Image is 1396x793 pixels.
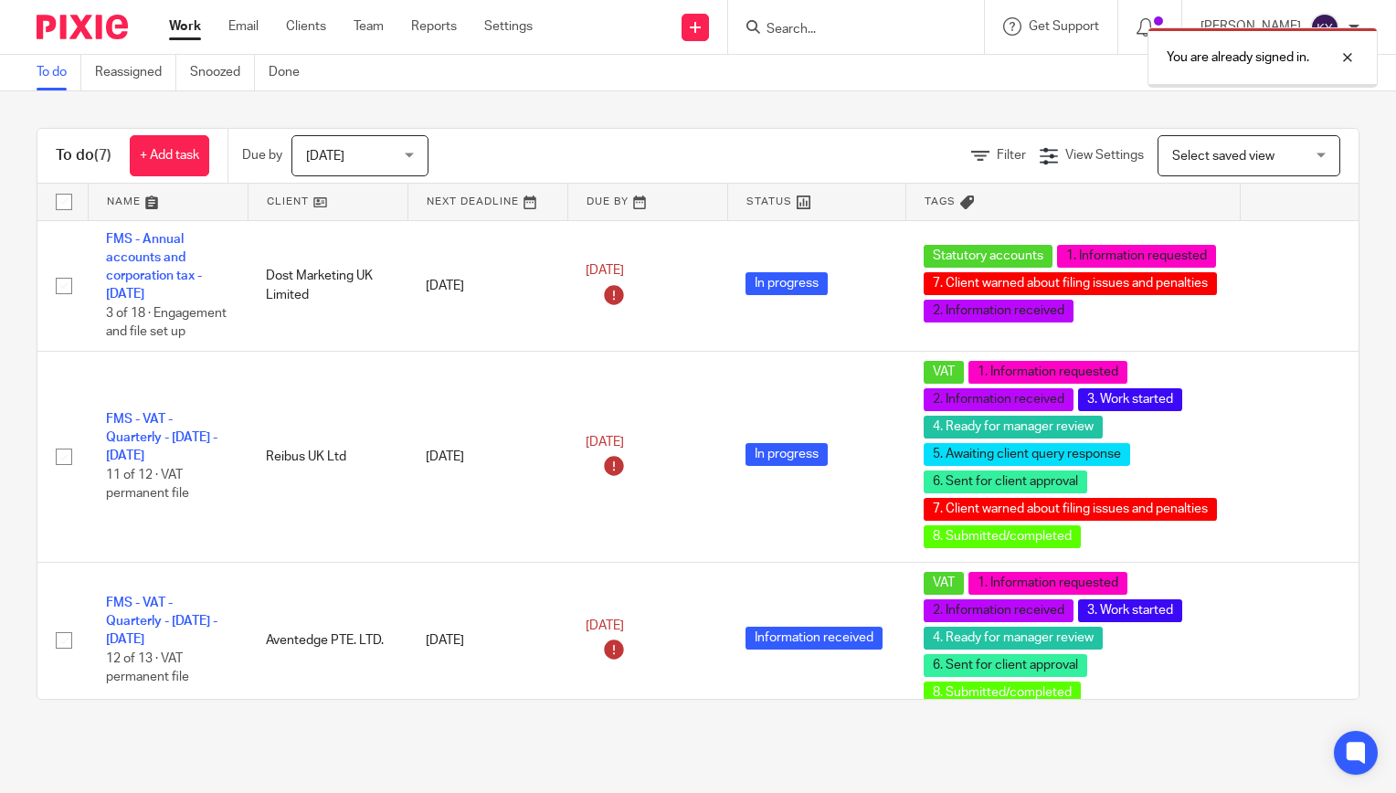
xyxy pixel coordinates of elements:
span: 3 of 18 · Engagement and file set up [106,307,227,339]
a: Email [228,17,259,36]
a: Snoozed [190,55,255,90]
span: 3. Work started [1078,599,1182,622]
span: 8. Submitted/completed [924,525,1081,548]
span: 2. Information received [924,388,1073,411]
a: Settings [484,17,533,36]
span: In progress [746,272,828,295]
td: Dost Marketing UK Limited [248,220,407,351]
td: [DATE] [407,351,567,562]
p: Due by [242,146,282,164]
a: FMS - VAT - Quarterly - [DATE] - [DATE] [106,413,217,463]
span: 4. Ready for manager review [924,627,1103,650]
span: In progress [746,443,828,466]
span: 6. Sent for client approval [924,654,1087,677]
a: Team [354,17,384,36]
span: 7. Client warned about filing issues and penalties [924,272,1217,295]
a: Reports [411,17,457,36]
a: Reassigned [95,55,176,90]
a: Done [269,55,313,90]
span: 5. Awaiting client query response [924,443,1130,466]
span: [DATE] [586,265,624,278]
span: VAT [924,361,964,384]
span: (7) [94,148,111,163]
span: 2. Information received [924,599,1073,622]
td: [DATE] [407,220,567,351]
span: [DATE] [306,150,344,163]
span: Information received [746,627,883,650]
h1: To do [56,146,111,165]
span: 8. Submitted/completed [924,682,1081,704]
span: VAT [924,572,964,595]
img: svg%3E [1310,13,1339,42]
span: [DATE] [586,436,624,449]
span: [DATE] [586,619,624,632]
span: 6. Sent for client approval [924,471,1087,493]
span: 1. Information requested [968,361,1127,384]
span: 2. Information received [924,300,1073,322]
p: You are already signed in. [1167,48,1309,67]
span: Filter [997,149,1026,162]
a: To do [37,55,81,90]
img: Pixie [37,15,128,39]
a: Clients [286,17,326,36]
span: View Settings [1065,149,1144,162]
span: 12 of 13 · VAT permanent file [106,652,189,684]
a: FMS - Annual accounts and corporation tax - [DATE] [106,233,202,301]
td: Aventedge PTE. LTD. [248,562,407,718]
span: 3. Work started [1078,388,1182,411]
span: 7. Client warned about filing issues and penalties [924,498,1217,521]
a: FMS - VAT - Quarterly - [DATE] - [DATE] [106,597,217,647]
span: 1. Information requested [968,572,1127,595]
span: 1. Information requested [1057,245,1216,268]
a: + Add task [130,135,209,176]
span: Tags [925,196,956,206]
span: Select saved view [1172,150,1274,163]
span: 4. Ready for manager review [924,416,1103,439]
td: [DATE] [407,562,567,718]
td: Reibus UK Ltd [248,351,407,562]
span: Statutory accounts [924,245,1052,268]
span: 11 of 12 · VAT permanent file [106,469,189,501]
a: Work [169,17,201,36]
